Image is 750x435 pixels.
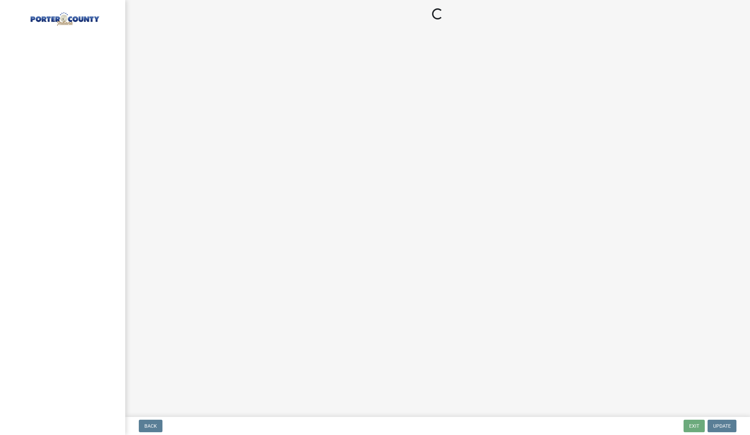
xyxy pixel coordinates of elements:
img: Porter County, Indiana [14,7,114,27]
button: Exit [684,420,705,432]
span: Update [713,423,731,429]
button: Back [139,420,162,432]
button: Update [708,420,736,432]
span: Back [144,423,157,429]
